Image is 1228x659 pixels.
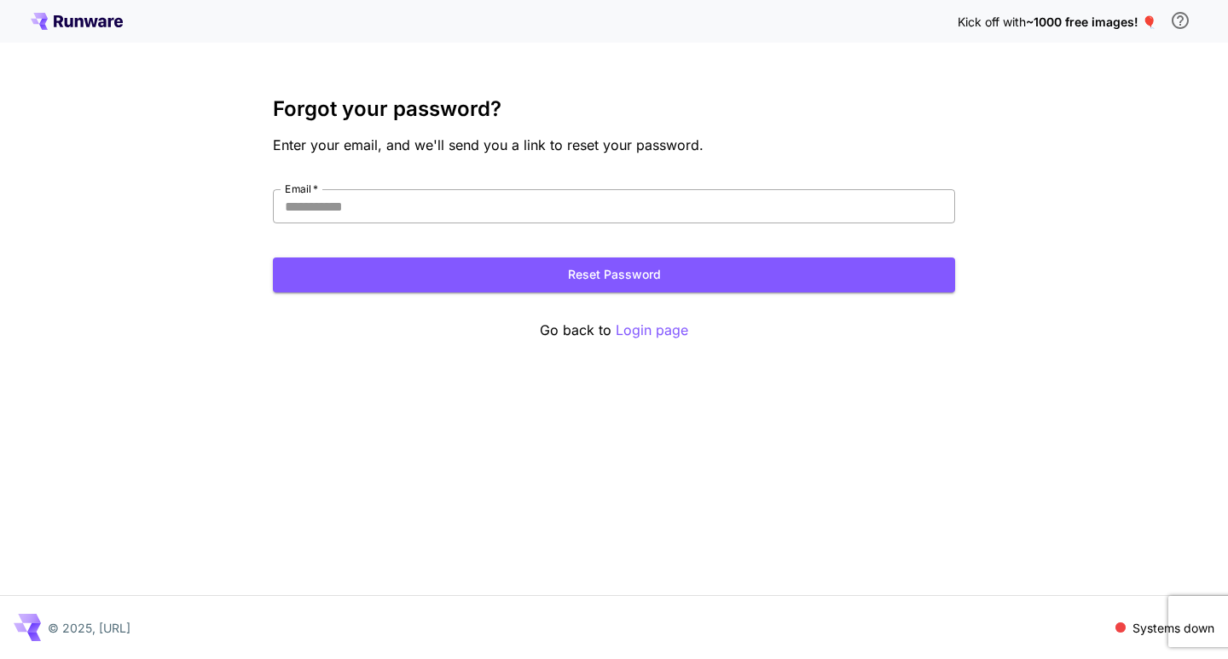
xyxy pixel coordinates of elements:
[273,320,955,341] p: Go back to
[616,320,688,341] button: Login page
[1163,3,1197,38] button: In order to qualify for free credit, you need to sign up with a business email address and click ...
[1026,14,1156,29] span: ~1000 free images! 🎈
[48,619,130,637] p: © 2025, [URL]
[958,14,1026,29] span: Kick off with
[273,135,955,155] p: Enter your email, and we'll send you a link to reset your password.
[285,182,318,196] label: Email
[273,97,955,121] h3: Forgot your password?
[1132,619,1214,637] p: Systems down
[273,257,955,292] button: Reset Password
